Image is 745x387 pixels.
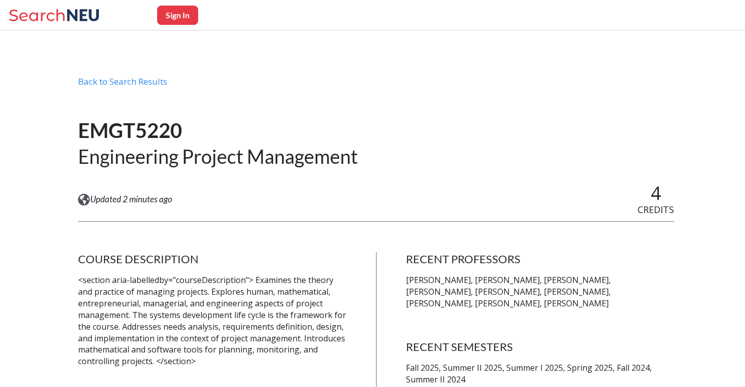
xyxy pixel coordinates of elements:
[78,76,674,95] div: Back to Search Results
[90,194,172,205] span: Updated 2 minutes ago
[406,252,674,266] h4: RECENT PROFESSORS
[406,340,674,354] h4: RECENT SEMESTERS
[78,252,346,266] h4: COURSE DESCRIPTION
[78,118,358,144] h1: EMGT5220
[638,203,674,216] span: CREDITS
[406,274,674,309] p: [PERSON_NAME], [PERSON_NAME], [PERSON_NAME], [PERSON_NAME], [PERSON_NAME], [PERSON_NAME], [PERSON...
[78,274,346,367] p: <section aria-labelledby="courseDescription"> Examines the theory and practice of managing projec...
[651,181,661,205] span: 4
[406,362,674,385] p: Fall 2025, Summer II 2025, Summer I 2025, Spring 2025, Fall 2024, Summer II 2024
[157,6,198,25] button: Sign In
[78,144,358,169] h2: Engineering Project Management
